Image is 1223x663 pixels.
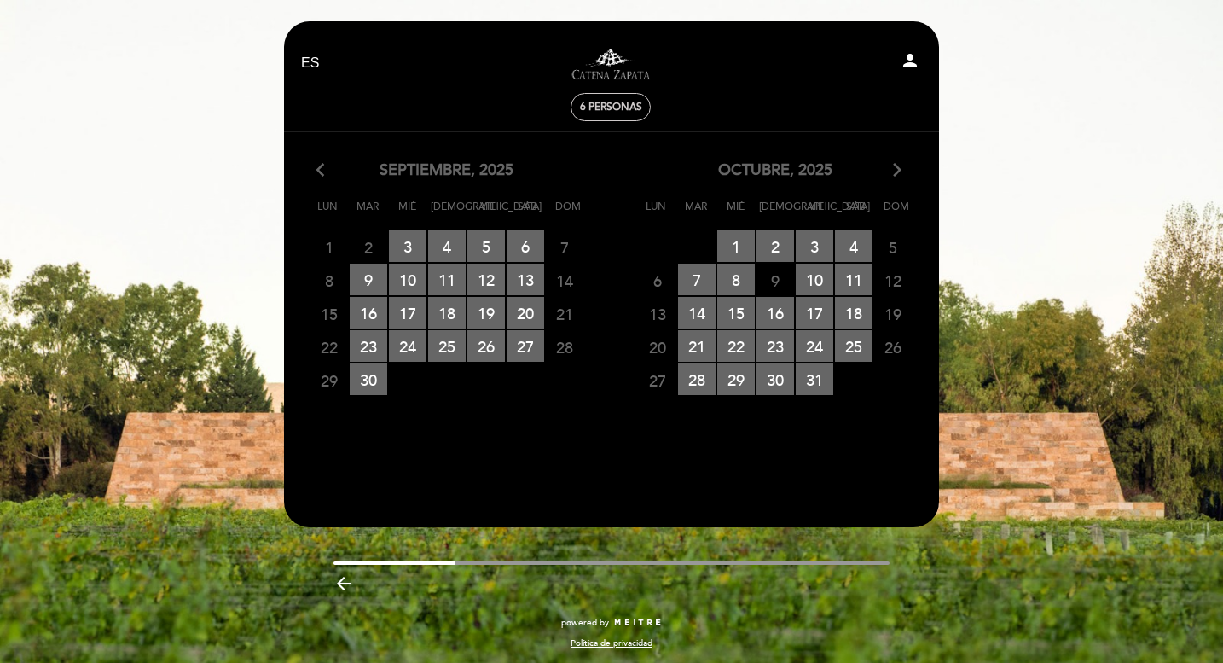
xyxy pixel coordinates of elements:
span: 19 [874,298,912,329]
span: 2 [350,231,387,263]
i: person [900,50,920,71]
span: Vie [799,198,833,230]
span: 7 [546,231,583,263]
span: 7 [678,264,716,295]
span: 30 [350,363,387,395]
span: 22 [717,330,755,362]
span: [DEMOGRAPHIC_DATA] [431,198,465,230]
span: 5 [874,231,912,263]
span: 21 [678,330,716,362]
span: Mié [391,198,425,230]
span: 6 personas [580,101,642,113]
span: 15 [310,298,348,329]
a: Visitas y degustaciones en La Pirámide [504,40,717,87]
span: Vie [471,198,505,230]
span: 22 [310,331,348,363]
a: powered by [561,617,662,629]
span: 24 [796,330,833,362]
span: 31 [796,363,833,395]
span: 20 [639,331,676,363]
button: person [900,50,920,77]
span: 19 [467,297,505,329]
span: 18 [428,297,466,329]
span: 8 [310,265,348,296]
span: 1 [717,230,755,262]
span: 4 [835,230,872,262]
span: Mié [719,198,753,230]
span: octubre, 2025 [718,160,832,182]
span: 20 [507,297,544,329]
i: arrow_backward [333,573,354,594]
span: [DEMOGRAPHIC_DATA] [759,198,793,230]
span: 4 [428,230,466,262]
img: MEITRE [613,619,662,627]
span: 16 [756,297,794,329]
span: 17 [796,297,833,329]
span: 16 [350,297,387,329]
span: 12 [467,264,505,295]
span: 5 [467,230,505,262]
span: 12 [874,265,912,296]
span: 9 [756,265,794,296]
span: 25 [835,330,872,362]
span: 3 [389,230,426,262]
span: septiembre, 2025 [380,160,513,182]
span: 28 [678,363,716,395]
span: 17 [389,297,426,329]
span: 26 [467,330,505,362]
span: Dom [551,198,585,230]
i: arrow_back_ios [316,160,332,182]
span: powered by [561,617,609,629]
span: 21 [546,298,583,329]
span: 15 [717,297,755,329]
span: Mar [351,198,385,230]
span: 6 [639,265,676,296]
span: 8 [717,264,755,295]
span: 14 [678,297,716,329]
span: 29 [717,363,755,395]
span: 27 [639,364,676,396]
span: 30 [756,363,794,395]
span: 6 [507,230,544,262]
span: 10 [796,264,833,295]
span: 18 [835,297,872,329]
span: Lun [310,198,345,230]
span: 13 [639,298,676,329]
a: Política de privacidad [571,637,652,649]
span: 23 [756,330,794,362]
span: Sáb [511,198,545,230]
span: 25 [428,330,466,362]
span: 13 [507,264,544,295]
span: 26 [874,331,912,363]
span: 1 [310,231,348,263]
span: 11 [428,264,466,295]
span: Dom [879,198,913,230]
span: 3 [796,230,833,262]
span: 9 [350,264,387,295]
i: arrow_forward_ios [890,160,905,182]
span: 23 [350,330,387,362]
span: Lun [639,198,673,230]
span: 14 [546,265,583,296]
span: Sáb [839,198,873,230]
span: 2 [756,230,794,262]
span: 27 [507,330,544,362]
span: 29 [310,364,348,396]
span: 28 [546,331,583,363]
span: 10 [389,264,426,295]
span: Mar [679,198,713,230]
span: 11 [835,264,872,295]
span: 24 [389,330,426,362]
